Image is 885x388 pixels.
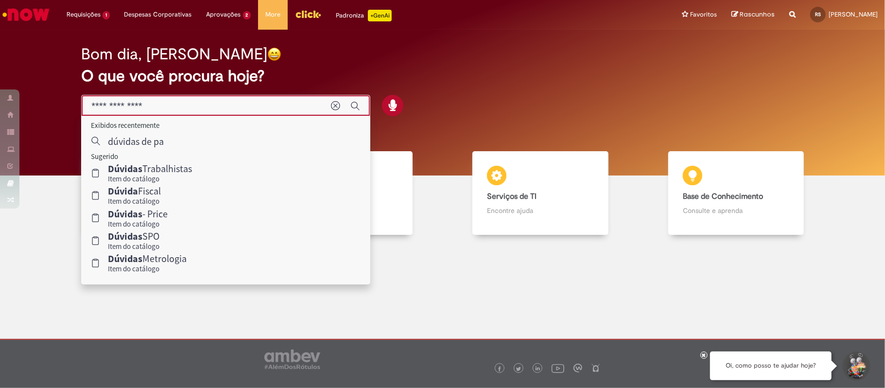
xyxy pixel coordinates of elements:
[295,7,321,21] img: click_logo_yellow_360x200.png
[740,10,775,19] span: Rascunhos
[336,10,392,21] div: Padroniza
[516,367,521,371] img: logo_footer_twitter.png
[1,5,51,24] img: ServiceNow
[51,151,247,235] a: Tirar dúvidas Tirar dúvidas com Lupi Assist e Gen Ai
[710,352,832,380] div: Oi, como posso te ajudar hoje?
[487,192,537,201] b: Serviços de TI
[731,10,775,19] a: Rascunhos
[443,151,639,235] a: Serviços de TI Encontre ajuda
[536,366,540,372] img: logo_footer_linkedin.png
[638,151,834,235] a: Base de Conhecimento Consulte e aprenda
[103,11,110,19] span: 1
[67,10,101,19] span: Requisições
[690,10,717,19] span: Favoritos
[497,367,502,371] img: logo_footer_facebook.png
[81,46,267,63] h2: Bom dia, [PERSON_NAME]
[552,362,564,374] img: logo_footer_youtube.png
[81,68,804,85] h2: O que você procura hoje?
[591,364,600,372] img: logo_footer_naosei.png
[264,350,320,369] img: logo_footer_ambev_rotulo_gray.png
[487,206,593,215] p: Encontre ajuda
[267,47,281,61] img: happy-face.png
[265,10,280,19] span: More
[841,352,870,381] button: Iniciar Conversa de Suporte
[683,206,789,215] p: Consulte e aprenda
[124,10,192,19] span: Despesas Corporativas
[683,192,763,201] b: Base de Conhecimento
[368,10,392,21] p: +GenAi
[815,11,821,18] span: RS
[573,364,582,372] img: logo_footer_workplace.png
[207,10,241,19] span: Aprovações
[243,11,251,19] span: 2
[829,10,878,18] span: [PERSON_NAME]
